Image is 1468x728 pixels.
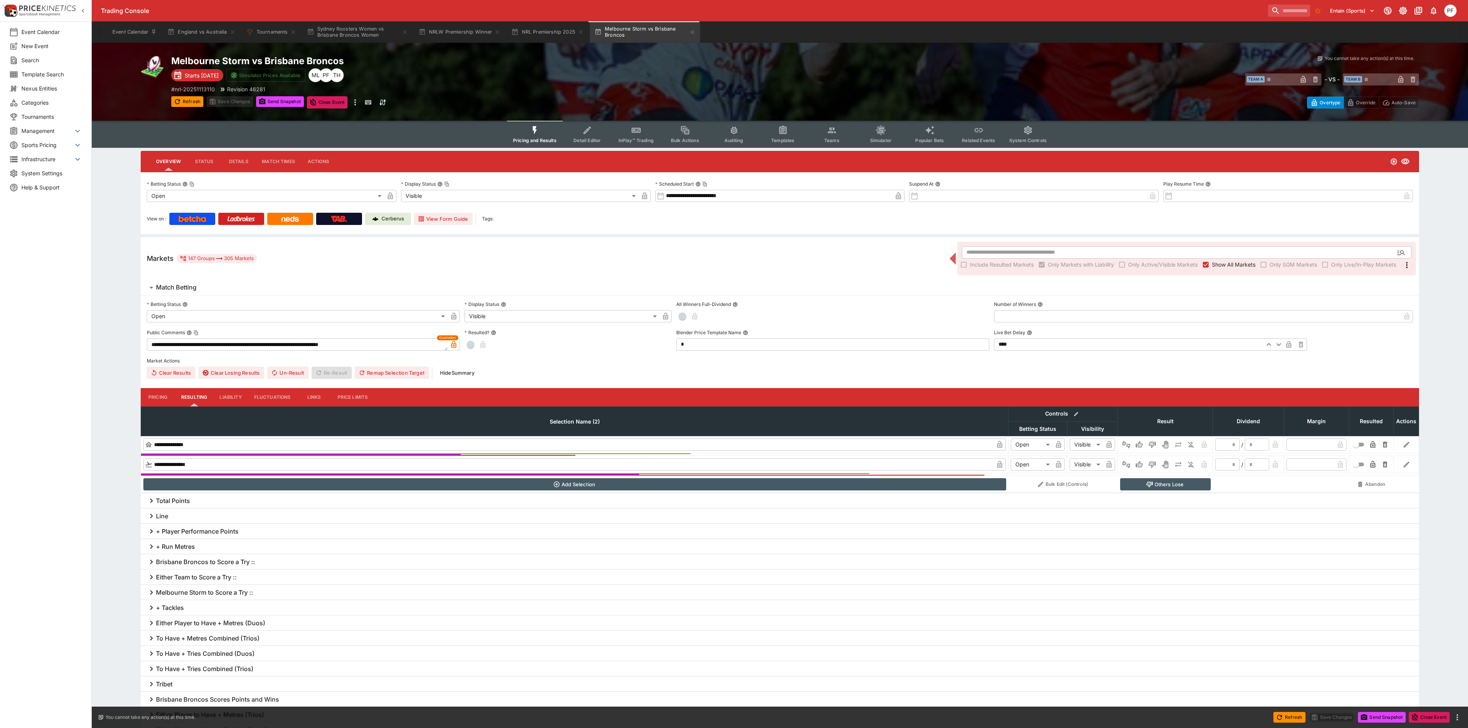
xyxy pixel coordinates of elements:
[1048,260,1114,269] span: Only Markets with Liability
[771,138,794,143] span: Templates
[171,85,215,93] p: Copy To Clipboard
[21,127,73,135] span: Management
[1070,438,1103,451] div: Visible
[106,714,195,721] p: You cannot take any action(s) at this time.
[1284,406,1349,436] th: Margin
[1268,5,1310,17] input: search
[1009,138,1047,143] span: System Controls
[732,302,738,307] button: All Winners Full-Dividend
[256,152,301,171] button: Match Times
[198,367,264,379] button: Clear Losing Results
[180,254,254,263] div: 147 Groups 305 Markets
[482,213,494,225] label: Tags:
[330,68,344,82] div: Todd Henderson
[372,216,378,222] img: Cerberus
[141,280,1419,295] button: Match Betting
[156,283,196,291] h6: Match Betting
[414,213,473,225] button: View Form Guide
[1273,712,1306,723] button: Refresh
[1241,441,1243,449] div: /
[1453,713,1462,722] button: more
[227,216,255,222] img: Ladbrokes
[1402,260,1411,270] svg: More
[242,21,301,43] button: Tournaments
[101,7,1265,15] div: Trading Console
[1073,424,1112,434] span: Visibility
[21,56,82,64] span: Search
[437,181,443,187] button: Display StatusCopy To Clipboard
[1133,438,1145,451] button: Win
[1172,458,1184,471] button: Push
[147,329,185,336] p: Public Comments
[1356,99,1375,107] p: Override
[695,181,701,187] button: Scheduled StartCopy To Clipboard
[435,367,479,379] button: HideSummary
[156,665,253,673] h6: To Have + Tries Combined (Trios)
[1307,97,1419,108] div: Start From
[182,181,188,187] button: Betting StatusCopy To Clipboard
[1325,5,1379,17] button: Select Tenant
[464,310,659,322] div: Visible
[444,181,450,187] button: Copy To Clipboard
[2,3,18,18] img: PriceKinetics Logo
[312,367,352,379] span: Re-Result
[1205,181,1211,187] button: Play Resume Time
[824,138,840,143] span: Teams
[309,68,322,82] div: Micheal Lee
[256,96,304,107] button: Send Snapshot
[147,254,174,263] h5: Markets
[193,330,199,335] button: Copy To Clipboard
[19,13,60,16] img: Sportsbook Management
[1411,4,1425,18] button: Documentation
[1325,75,1340,83] h6: - VS -
[1038,302,1043,307] button: Number of Winners
[171,96,203,107] button: Refresh
[267,367,308,379] button: Un-Result
[1118,406,1213,436] th: Result
[1120,458,1132,471] button: Not Set
[150,152,187,171] button: Overview
[163,21,240,43] button: England vs Australia
[143,478,1006,490] button: Add Selection
[1394,246,1408,259] button: Open
[573,138,601,143] span: Detail Editor
[994,329,1025,336] p: Live Bet Delay
[464,329,489,336] p: Resulted?
[187,152,221,171] button: Status
[147,367,195,379] button: Clear Results
[401,181,436,187] p: Display Status
[439,335,456,340] span: Overridden
[1213,406,1284,436] th: Dividend
[1409,712,1450,723] button: Close Event
[464,301,499,307] p: Display Status
[655,181,694,187] p: Scheduled Start
[156,589,253,597] h6: Melbourne Storm to Score a Try ::
[1331,260,1396,269] span: Only Live/In-Play Markets
[156,527,239,535] h6: + Player Performance Points
[994,301,1036,307] p: Number of Winners
[185,71,219,79] p: Starts [DATE]
[21,155,73,163] span: Infrastructure
[21,99,82,107] span: Categories
[1351,478,1392,490] button: Abandon
[1071,409,1081,419] button: Bulk edit
[970,260,1034,269] span: Include Resulted Markets
[141,55,165,79] img: rugby_league.png
[1185,458,1197,471] button: Eliminated In Play
[1312,5,1324,17] button: No Bookmarks
[1401,157,1410,166] svg: Visible
[331,388,374,406] button: Price Limits
[156,604,184,612] h6: + Tackles
[179,216,206,222] img: Betcha
[1120,478,1211,490] button: Others Lose
[1390,158,1398,165] svg: Open
[702,181,708,187] button: Copy To Clipboard
[743,330,748,335] button: Blender Price Template Name
[1444,5,1457,17] div: Peter Fairgrieve
[1392,99,1416,107] p: Auto-Save
[147,310,448,322] div: Open
[1128,260,1198,269] span: Only Active/Visible Markets
[1011,424,1065,434] span: Betting Status
[915,138,944,143] span: Popular Bets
